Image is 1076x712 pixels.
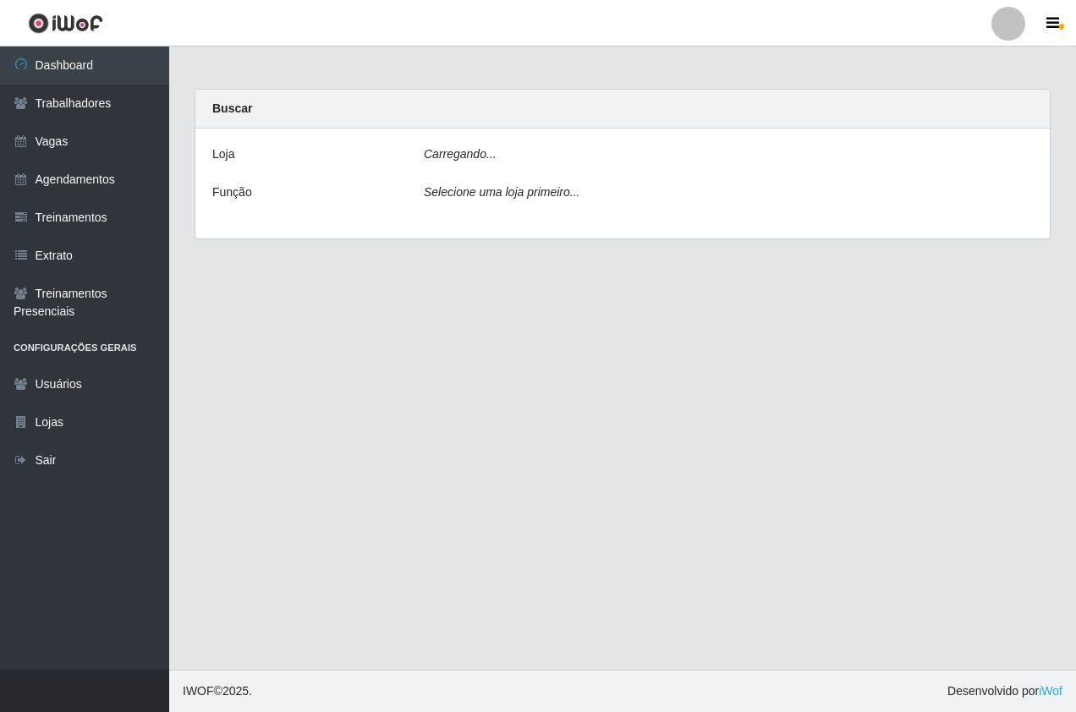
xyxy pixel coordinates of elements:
[212,101,252,115] strong: Buscar
[212,183,252,201] label: Função
[947,682,1062,700] span: Desenvolvido por
[212,145,234,163] label: Loja
[28,13,103,34] img: CoreUI Logo
[1039,684,1062,698] a: iWof
[183,682,252,700] span: © 2025 .
[424,147,497,161] i: Carregando...
[183,684,214,698] span: IWOF
[424,185,579,199] i: Selecione uma loja primeiro...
